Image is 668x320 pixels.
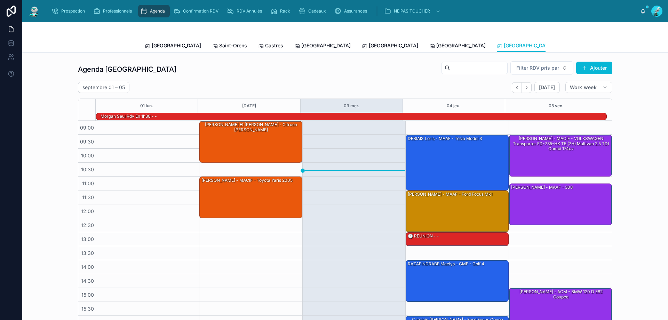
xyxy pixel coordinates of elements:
[79,208,96,214] span: 12:00
[504,42,553,49] span: [GEOGRAPHIC_DATA]
[200,121,302,162] div: [PERSON_NAME] et [PERSON_NAME] - Citroen [PERSON_NAME]
[447,99,461,113] button: 04 jeu.
[80,292,96,298] span: 15:00
[301,42,351,49] span: [GEOGRAPHIC_DATA]
[497,39,553,53] a: [GEOGRAPHIC_DATA]
[140,99,153,113] button: 01 lun.
[100,113,158,120] div: Morgan seul rdv en 1h30 - -
[265,42,283,49] span: Castres
[510,289,611,300] div: [PERSON_NAME] - ACM - BMW 120 d e82 coupée
[294,39,351,53] a: [GEOGRAPHIC_DATA]
[200,177,302,218] div: [PERSON_NAME] - MACIF - Toyota Yaris 2005
[509,184,612,225] div: [PERSON_NAME] - MAAF - 308
[78,64,176,74] h1: Agenda [GEOGRAPHIC_DATA]
[237,8,262,14] span: RDV Annulés
[406,233,508,246] div: 🕒 RÉUNION - -
[522,82,532,93] button: Next
[100,113,158,119] div: Morgan seul rdv en 1h30 - -
[79,222,96,228] span: 12:30
[280,8,290,14] span: Rack
[436,42,486,49] span: [GEOGRAPHIC_DATA]
[201,177,293,184] div: [PERSON_NAME] - MACIF - Toyota Yaris 2005
[258,39,283,53] a: Castres
[152,42,201,49] span: [GEOGRAPHIC_DATA]
[212,39,247,53] a: Saint-Orens
[549,99,564,113] button: 05 ven.
[332,5,372,17] a: Assurances
[79,236,96,242] span: 13:00
[510,135,611,152] div: [PERSON_NAME] - MACIF - VOLKSWAGEN Transporter FD-735-HK T5 (7H) Multivan 2.5 TDI Combi 174cv
[150,8,165,14] span: Agenda
[61,8,85,14] span: Prospection
[308,8,326,14] span: Cadeaux
[406,135,508,190] div: DEBIAIS Loris - MAAF - Tesla model 3
[91,5,137,17] a: Professionnels
[407,191,493,197] div: [PERSON_NAME] - MAAF - Ford focus mk1
[570,84,597,91] span: Work week
[512,82,522,93] button: Back
[369,42,418,49] span: [GEOGRAPHIC_DATA]
[80,306,96,312] span: 15:30
[509,135,612,176] div: [PERSON_NAME] - MACIF - VOLKSWAGEN Transporter FD-735-HK T5 (7H) Multivan 2.5 TDI Combi 174cv
[80,180,96,186] span: 11:00
[242,99,256,113] button: [DATE]
[171,5,223,17] a: Confirmation RDV
[362,39,418,53] a: [GEOGRAPHIC_DATA]
[78,139,96,145] span: 09:30
[565,82,612,93] button: Work week
[268,5,295,17] a: Rack
[82,84,125,91] h2: septembre 01 – 05
[103,8,132,14] span: Professionnels
[407,233,440,239] div: 🕒 RÉUNION - -
[407,261,485,267] div: RAZAFINDRABE Maelys - GMF - golf 4
[407,135,483,142] div: DEBIAIS Loris - MAAF - Tesla model 3
[534,82,560,93] button: [DATE]
[510,61,573,75] button: Select Button
[394,8,430,14] span: NE PAS TOUCHER
[219,42,247,49] span: Saint-Orens
[138,5,170,17] a: Agenda
[344,99,359,113] button: 03 mer.
[79,153,96,158] span: 10:00
[79,166,96,172] span: 10:30
[183,8,218,14] span: Confirmation RDV
[78,125,96,131] span: 09:00
[49,5,90,17] a: Prospection
[225,5,267,17] a: RDV Annulés
[406,260,508,302] div: RAZAFINDRABE Maelys - GMF - golf 4
[28,6,40,17] img: App logo
[539,84,555,91] span: [DATE]
[382,5,444,17] a: NE PAS TOUCHER
[80,194,96,200] span: 11:30
[510,184,573,190] div: [PERSON_NAME] - MAAF - 308
[79,278,96,284] span: 14:30
[79,250,96,256] span: 13:30
[201,122,302,133] div: [PERSON_NAME] et [PERSON_NAME] - Citroen [PERSON_NAME]
[406,191,508,232] div: [PERSON_NAME] - MAAF - Ford focus mk1
[79,264,96,270] span: 14:00
[576,62,612,74] button: Ajouter
[516,64,559,71] span: Filter RDV pris par
[429,39,486,53] a: [GEOGRAPHIC_DATA]
[296,5,331,17] a: Cadeaux
[344,8,367,14] span: Assurances
[46,3,640,19] div: scrollable content
[145,39,201,53] a: [GEOGRAPHIC_DATA]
